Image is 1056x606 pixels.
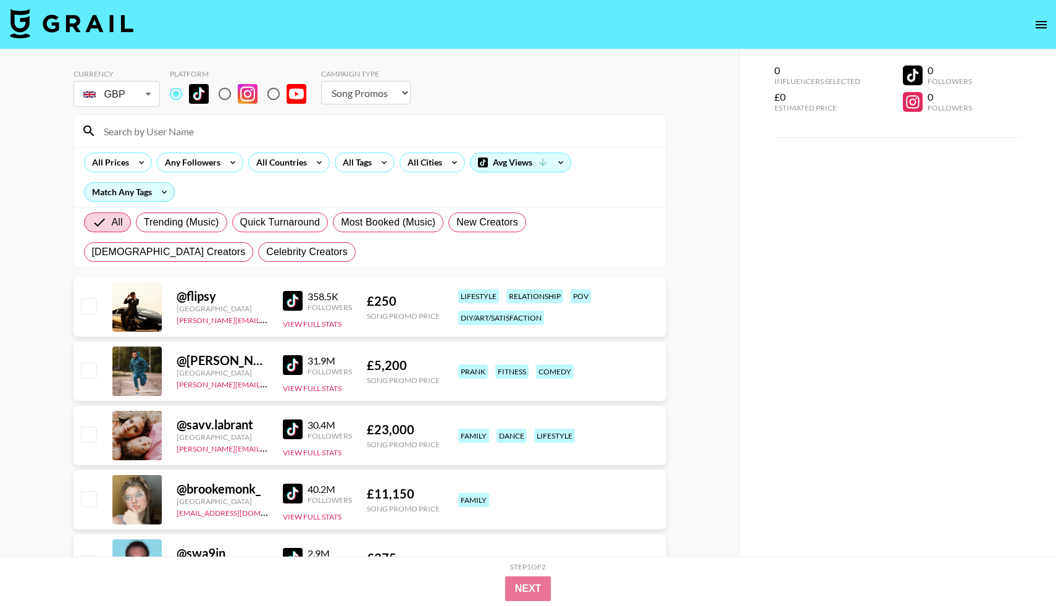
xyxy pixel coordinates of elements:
div: comedy [536,364,574,379]
div: 0 [774,64,860,77]
div: Step 1 of 2 [510,562,546,571]
div: prank [458,364,488,379]
span: Quick Turnaround [240,215,321,230]
span: [DEMOGRAPHIC_DATA] Creators [92,245,246,259]
div: [GEOGRAPHIC_DATA] [177,368,268,377]
div: Currency [73,69,160,78]
div: 358.5K [308,290,352,303]
div: 2.9M [308,547,352,560]
span: Celebrity Creators [266,245,348,259]
a: [PERSON_NAME][EMAIL_ADDRESS][DOMAIN_NAME] [177,377,359,389]
div: Any Followers [157,153,223,172]
div: 31.9M [308,355,352,367]
button: View Full Stats [283,512,342,521]
img: Instagram [238,84,258,104]
div: All Prices [85,153,132,172]
div: £0 [774,91,860,103]
div: Followers [308,495,352,505]
div: @ swa9in [177,545,268,561]
img: TikTok [283,291,303,311]
span: New Creators [456,215,518,230]
div: Estimated Price [774,103,860,112]
iframe: Drift Widget Chat Controller [994,544,1041,591]
button: View Full Stats [283,384,342,393]
div: 40.2M [308,483,352,495]
div: Campaign Type [321,69,411,78]
div: Followers [308,303,352,312]
div: All Tags [335,153,374,172]
img: Grail Talent [10,9,133,38]
a: [EMAIL_ADDRESS][DOMAIN_NAME] [177,506,301,518]
div: £ 250 [367,293,440,309]
div: relationship [506,289,563,303]
div: Platform [170,69,316,78]
div: All Countries [249,153,309,172]
div: [GEOGRAPHIC_DATA] [177,432,268,442]
div: Song Promo Price [367,311,440,321]
img: TikTok [283,355,303,375]
div: pov [571,289,591,303]
div: Followers [308,367,352,376]
div: @ flipsy [177,288,268,304]
div: fitness [495,364,529,379]
button: View Full Stats [283,448,342,457]
div: Avg Views [471,153,571,172]
div: £ 11,150 [367,486,440,502]
button: open drawer [1029,12,1054,37]
div: lifestyle [534,429,575,443]
div: 0 [928,91,972,103]
div: @ [PERSON_NAME].[PERSON_NAME] [177,353,268,368]
div: Song Promo Price [367,376,440,385]
div: diy/art/satisfaction [458,311,544,325]
div: £ 375 [367,550,440,566]
div: @ brookemonk_ [177,481,268,497]
button: Next [505,576,551,601]
a: [PERSON_NAME][EMAIL_ADDRESS][DOMAIN_NAME] [177,442,359,453]
div: family [458,493,489,507]
img: TikTok [283,419,303,439]
div: [GEOGRAPHIC_DATA] [177,497,268,506]
span: Trending (Music) [144,215,219,230]
div: GBP [76,83,157,105]
img: TikTok [189,84,209,104]
div: Song Promo Price [367,504,440,513]
img: YouTube [287,84,306,104]
div: £ 5,200 [367,358,440,373]
div: Followers [928,103,972,112]
div: All Cities [400,153,445,172]
div: Song Promo Price [367,440,440,449]
span: Most Booked (Music) [341,215,435,230]
div: Match Any Tags [85,183,174,201]
div: Followers [308,431,352,440]
div: family [458,429,489,443]
div: lifestyle [458,289,499,303]
input: Search by User Name [96,121,658,141]
div: Followers [928,77,972,86]
div: [GEOGRAPHIC_DATA] [177,304,268,313]
a: [PERSON_NAME][EMAIL_ADDRESS][DOMAIN_NAME] [177,313,359,325]
span: All [112,215,123,230]
div: £ 23,000 [367,422,440,437]
div: Influencers Selected [774,77,860,86]
img: TikTok [283,548,303,568]
div: 0 [928,64,972,77]
div: 30.4M [308,419,352,431]
div: @ savv.labrant [177,417,268,432]
button: View Full Stats [283,319,342,329]
div: dance [497,429,527,443]
img: TikTok [283,484,303,503]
